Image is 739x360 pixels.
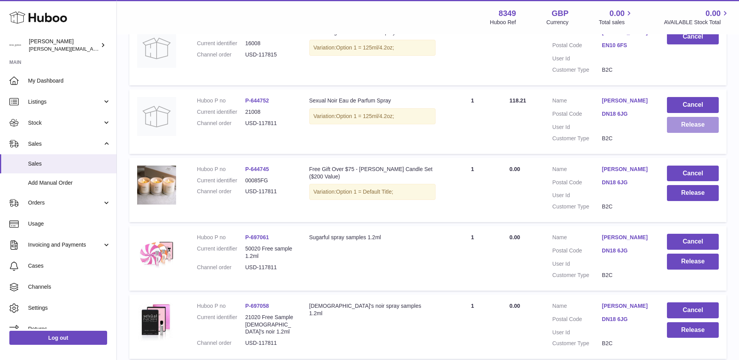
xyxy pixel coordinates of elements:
span: AVAILABLE Stock Total [664,19,730,26]
a: P-697058 [245,303,269,309]
span: Settings [28,304,111,312]
span: Option 1 = 125ml/4.2oz; [336,113,394,119]
button: Release [667,185,719,201]
dt: Channel order [197,188,245,195]
dt: Channel order [197,120,245,127]
dt: Huboo P no [197,302,245,310]
span: Usage [28,220,111,228]
dt: Customer Type [552,340,602,347]
dt: Current identifier [197,177,245,184]
span: 118.21 [510,97,526,104]
dd: 50020 Free sample 1.2ml [245,245,294,260]
dt: User Id [552,192,602,199]
div: [DEMOGRAPHIC_DATA]'s noir spray samples 1.2ml [309,302,436,317]
a: DN18 6JG [602,316,651,323]
dd: B2C [602,203,651,210]
dt: Postal Code [552,316,602,325]
span: [PERSON_NAME][EMAIL_ADDRESS][DOMAIN_NAME] [29,46,156,52]
td: 1 [443,158,502,222]
dt: Customer Type [552,66,602,74]
dt: Current identifier [197,314,245,336]
dt: Channel order [197,51,245,58]
a: P-644752 [245,97,269,104]
a: [PERSON_NAME] [602,97,651,104]
dt: Postal Code [552,42,602,51]
dd: 16008 [245,40,294,47]
span: Sales [28,160,111,168]
a: DN18 6JG [602,247,651,254]
div: Huboo Ref [490,19,516,26]
dt: Name [552,97,602,106]
a: EN10 6FS [602,42,651,49]
a: P-760955 [245,29,269,35]
a: [PERSON_NAME] [602,302,651,310]
dt: Current identifier [197,40,245,47]
img: michel-germain-paris-michel-collection-perfume-fragrance-parfum-candle-set-topdown.jpg [137,166,176,205]
dt: Postal Code [552,110,602,120]
button: Cancel [667,29,719,45]
img: 83491682542323.jpg [137,302,176,341]
div: Currency [547,19,569,26]
button: Cancel [667,166,719,182]
button: Cancel [667,302,719,318]
button: Cancel [667,234,719,250]
div: Variation: [309,184,436,200]
dt: Channel order [197,264,245,271]
dt: User Id [552,55,602,62]
strong: GBP [552,8,568,19]
dt: Name [552,302,602,312]
span: Channels [28,283,111,291]
span: Stock [28,119,102,127]
dd: 21008 [245,108,294,116]
a: P-644745 [245,166,269,172]
dt: Channel order [197,339,245,347]
span: Option 1 = Default Title; [336,189,393,195]
dt: Name [552,166,602,175]
div: Variation: [309,108,436,124]
dd: USD-117811 [245,339,294,347]
dt: Huboo P no [197,234,245,241]
span: Sales [28,140,102,148]
td: 1 [443,295,502,359]
button: Release [667,117,719,133]
dt: User Id [552,124,602,131]
button: Release [667,254,719,270]
dt: Customer Type [552,272,602,279]
a: P-697061 [245,234,269,240]
td: 1 [443,89,502,154]
dt: Huboo P no [197,166,245,173]
a: 0.00 AVAILABLE Stock Total [664,8,730,26]
div: Variation: [309,40,436,56]
strong: 8349 [499,8,516,19]
span: Add Manual Order [28,179,111,187]
div: Sugarful spray samples 1.2ml [309,234,436,241]
dd: B2C [602,340,651,347]
span: Total sales [599,19,633,26]
a: [PERSON_NAME] [602,166,651,173]
dd: 21020 Free Sample [DEMOGRAPHIC_DATA]'s noir 1.2ml [245,314,294,336]
span: Invoicing and Payments [28,241,102,249]
button: Cancel [667,97,719,113]
dd: B2C [602,66,651,74]
dt: Postal Code [552,179,602,188]
dd: B2C [602,135,651,142]
span: My Dashboard [28,77,111,85]
a: DN18 6JG [602,179,651,186]
span: Returns [28,325,111,333]
img: no-photo.jpg [137,29,176,68]
dt: Customer Type [552,135,602,142]
dd: USD-117815 [245,51,294,58]
span: 118.19 [510,29,526,35]
div: Sexual Noir Eau de Parfum Spray [309,97,436,104]
dt: Current identifier [197,108,245,116]
dt: User Id [552,329,602,336]
span: 0.00 [705,8,721,19]
dd: B2C [602,272,651,279]
a: 0.00 Total sales [599,8,633,26]
dd: USD-117811 [245,188,294,195]
a: [PERSON_NAME] [602,234,651,241]
dt: Current identifier [197,245,245,260]
a: Log out [9,331,107,345]
span: Listings [28,98,102,106]
dd: 00085FG [245,177,294,184]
